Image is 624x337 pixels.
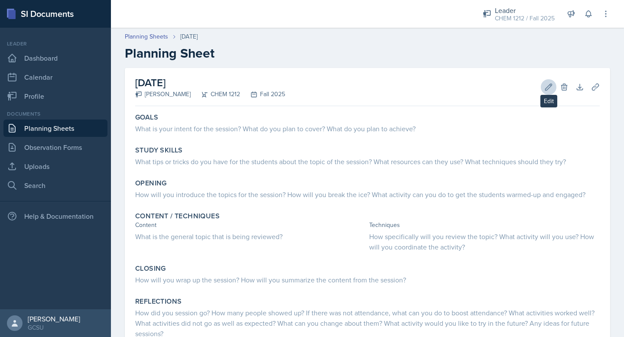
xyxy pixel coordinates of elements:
[3,177,107,194] a: Search
[135,146,183,155] label: Study Skills
[135,90,191,99] div: [PERSON_NAME]
[495,14,555,23] div: CHEM 1212 / Fall 2025
[135,264,166,273] label: Closing
[135,212,220,220] label: Content / Techniques
[135,75,285,91] h2: [DATE]
[3,87,107,105] a: Profile
[3,139,107,156] a: Observation Forms
[240,90,285,99] div: Fall 2025
[135,156,600,167] div: What tips or tricks do you have for the students about the topic of the session? What resources c...
[135,113,158,122] label: Goals
[369,220,600,230] div: Techniques
[28,323,80,332] div: GCSU
[3,40,107,48] div: Leader
[3,207,107,225] div: Help & Documentation
[135,231,366,242] div: What is the general topic that is being reviewed?
[125,32,168,41] a: Planning Sheets
[28,314,80,323] div: [PERSON_NAME]
[135,220,366,230] div: Content
[369,231,600,252] div: How specifically will you review the topic? What activity will you use? How will you coordinate t...
[3,110,107,118] div: Documents
[541,79,556,95] button: Edit
[180,32,198,41] div: [DATE]
[3,68,107,86] a: Calendar
[3,49,107,67] a: Dashboard
[125,45,610,61] h2: Planning Sheet
[3,120,107,137] a: Planning Sheets
[135,275,600,285] div: How will you wrap up the session? How will you summarize the content from the session?
[191,90,240,99] div: CHEM 1212
[135,297,182,306] label: Reflections
[135,179,167,188] label: Opening
[135,189,600,200] div: How will you introduce the topics for the session? How will you break the ice? What activity can ...
[3,158,107,175] a: Uploads
[135,123,600,134] div: What is your intent for the session? What do you plan to cover? What do you plan to achieve?
[495,5,555,16] div: Leader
